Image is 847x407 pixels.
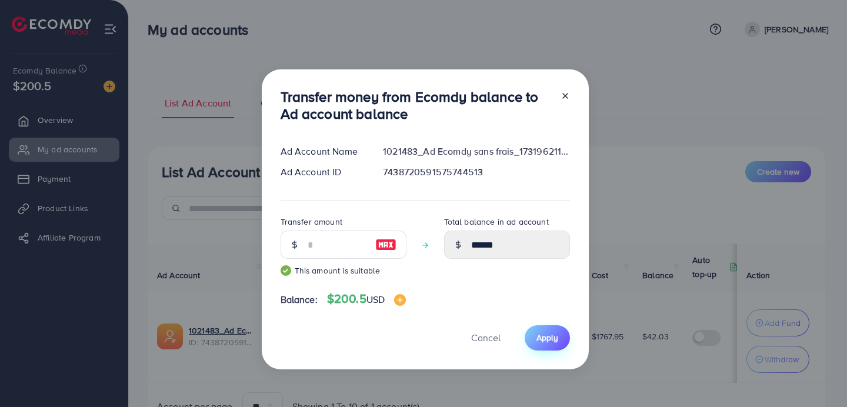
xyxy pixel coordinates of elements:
button: Apply [525,325,570,351]
span: Cancel [471,331,501,344]
div: 1021483_Ad Ecomdy sans frais_1731962118324 [374,145,579,158]
iframe: Chat [797,354,838,398]
img: image [375,238,396,252]
div: 7438720591575744513 [374,165,579,179]
img: guide [281,265,291,276]
small: This amount is suitable [281,265,406,276]
label: Total balance in ad account [444,216,549,228]
button: Cancel [456,325,515,351]
h4: $200.5 [327,292,406,306]
div: Ad Account Name [271,145,374,158]
img: image [394,294,406,306]
div: Ad Account ID [271,165,374,179]
span: Apply [536,332,558,343]
label: Transfer amount [281,216,342,228]
h3: Transfer money from Ecomdy balance to Ad account balance [281,88,551,122]
span: USD [366,293,385,306]
span: Balance: [281,293,318,306]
